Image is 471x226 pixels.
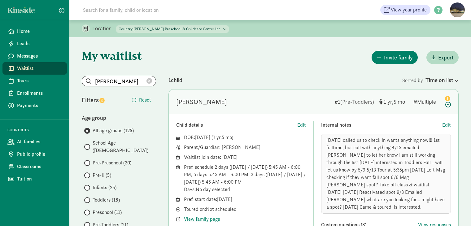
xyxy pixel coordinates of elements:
[93,127,134,134] span: All age groups (125)
[82,95,119,105] div: Filters
[93,172,111,179] span: Pre-K (5)
[17,77,62,85] span: Tours
[440,196,471,226] iframe: Chat Widget
[2,37,67,50] a: Leads
[184,163,306,193] div: Pref. schedule: 2 days ([DATE] / [DATE]) 5:45 AM - 6:00 PM, 5 days 5:45 AM - 6:00 PM, 3 days ([DA...
[93,196,120,204] span: Toddlers (18)
[2,160,67,173] a: Classrooms
[168,76,402,84] div: 1 child
[2,148,67,160] a: Public profile
[334,98,374,106] div: 1
[2,50,67,62] a: Messages
[17,40,62,47] span: Leads
[17,150,62,158] span: Public profile
[394,98,405,105] span: 5
[82,50,156,62] h1: My waitlist
[17,52,62,60] span: Messages
[2,87,67,99] a: Enrollments
[2,173,67,185] a: Tuition
[222,134,232,141] span: 5
[139,96,151,104] span: Reset
[384,53,413,62] span: Invite family
[384,98,394,105] span: 1
[93,159,131,167] span: Pre-Preschool (20)
[92,25,116,32] p: Location
[379,98,409,106] div: [object Object]
[321,121,442,129] div: Internal notes
[17,138,62,146] span: All families
[184,144,306,151] div: Parent/Guardian: [PERSON_NAME]
[82,76,156,86] input: Search list...
[17,89,62,97] span: Enrollments
[184,206,306,213] div: Toured on: Not scheduled
[82,114,156,122] div: Age group
[2,62,67,75] a: Waitlist
[326,137,445,210] span: [DATE] called us to check in wants anything now!!! 1st fulltime, but call with anything 4/15 emai...
[402,76,459,84] div: Sorted by
[93,139,156,154] span: School Age ([DEMOGRAPHIC_DATA])
[442,121,451,129] button: Edit
[17,102,62,109] span: Payments
[17,65,62,72] span: Waitlist
[297,121,306,129] button: Edit
[2,25,67,37] a: Home
[176,97,227,107] div: Mason Candey
[176,121,297,129] div: Child details
[93,209,122,216] span: Preschool (11)
[127,94,156,106] button: Reset
[213,134,222,141] span: 1
[372,51,418,64] button: Invite family
[17,163,62,170] span: Classrooms
[184,134,306,141] div: DOB: ( )
[17,175,62,183] span: Tuition
[2,75,67,87] a: Tours
[414,98,438,106] div: Multiple
[184,154,306,161] div: Waitlist join date: [DATE]
[426,51,459,64] button: Export
[340,98,374,105] span: (Pre-Toddlers)
[380,5,430,15] a: View your profile
[2,136,67,148] a: All families
[425,76,459,84] div: Time on list
[438,53,454,62] span: Export
[184,196,306,203] div: Pref. start date: [DATE]
[195,134,210,141] span: [DATE]
[93,184,116,191] span: Infants (25)
[79,4,253,16] input: Search for a family, child or location
[184,215,220,223] button: View family page
[2,99,67,112] a: Payments
[17,28,62,35] span: Home
[391,6,427,14] span: View your profile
